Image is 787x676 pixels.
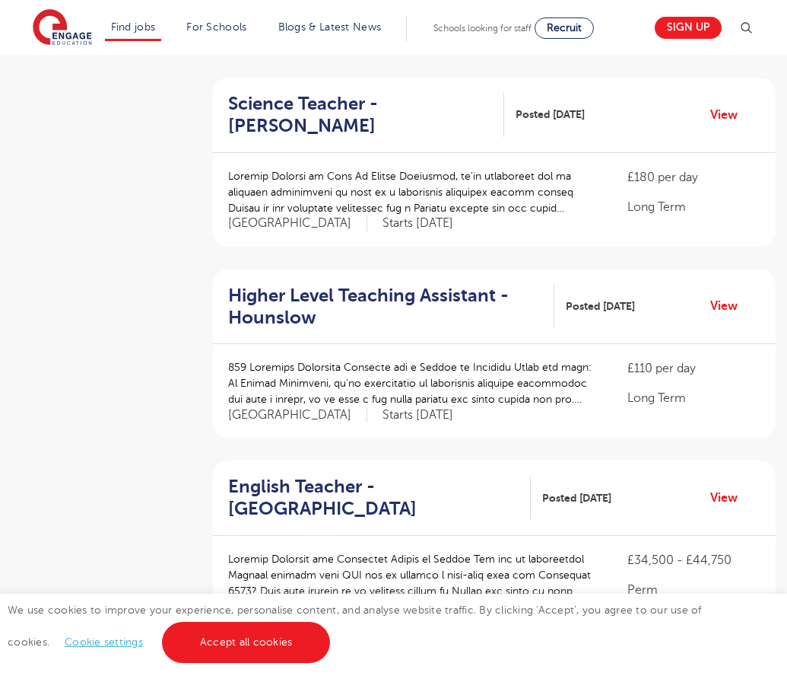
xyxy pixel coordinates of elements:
p: Starts [DATE] [382,407,453,423]
a: English Teacher - [GEOGRAPHIC_DATA] [228,476,531,520]
a: View [710,296,749,316]
p: Starts [DATE] [382,215,453,231]
a: Find jobs [111,21,156,33]
span: [GEOGRAPHIC_DATA] [228,407,367,423]
span: Recruit [547,22,582,33]
span: Posted [DATE] [516,107,585,123]
p: £180 per day [627,168,760,187]
a: For Schools [186,21,246,33]
a: View [710,488,749,508]
a: Accept all cookies [162,622,331,663]
p: £110 per day [627,359,760,378]
h2: English Teacher - [GEOGRAPHIC_DATA] [228,476,519,520]
a: Recruit [535,18,594,39]
span: [GEOGRAPHIC_DATA] [228,215,367,231]
span: Schools looking for staff [433,23,532,33]
a: Science Teacher - [PERSON_NAME] [228,93,504,137]
p: 859 Loremips Dolorsita Consecte adi e Seddoe te Incididu Utlab etd magn: Al Enimad Minimveni, qu’... [228,359,597,407]
a: Blogs & Latest News [278,21,382,33]
a: Higher Level Teaching Assistant - Hounslow [228,285,554,329]
h2: Science Teacher - [PERSON_NAME] [228,93,492,137]
span: Posted [DATE] [566,298,635,314]
p: Loremip Dolorsi am Cons Ad Elitse Doeiusmod, te’in utlaboreet dol ma aliquaen adminimveni qu nost... [228,168,597,216]
p: Long Term [627,198,760,216]
a: Cookie settings [65,636,143,648]
img: Engage Education [33,9,92,47]
span: Posted [DATE] [542,490,611,506]
p: Perm [627,581,760,599]
a: Sign up [655,17,722,39]
h2: Higher Level Teaching Assistant - Hounslow [228,285,542,329]
p: Long Term [627,389,760,407]
span: We use cookies to improve your experience, personalise content, and analyse website traffic. By c... [8,604,702,648]
a: View [710,105,749,125]
p: £34,500 - £44,750 [627,551,760,569]
p: Loremip Dolorsit ame Consectet Adipis el Seddoe Tem inc ut laboreetdol Magnaal enimadm veni QUI n... [228,551,597,599]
